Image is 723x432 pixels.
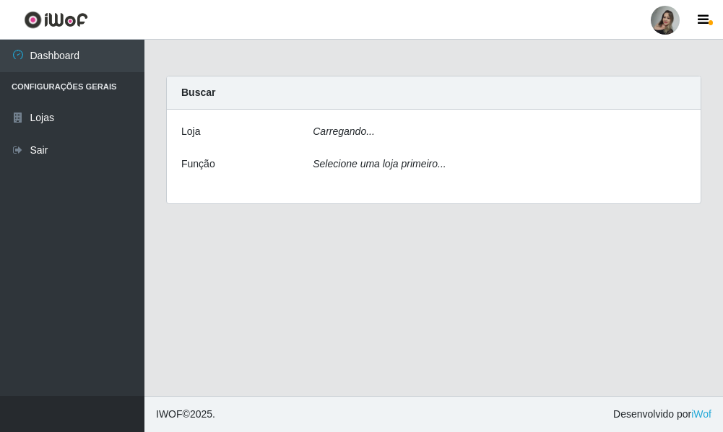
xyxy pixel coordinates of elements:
[181,157,215,172] label: Função
[181,87,215,98] strong: Buscar
[24,11,88,29] img: CoreUI Logo
[691,408,711,420] a: iWof
[156,407,215,422] span: © 2025 .
[313,125,375,137] i: Carregando...
[156,408,183,420] span: IWOF
[181,124,200,139] label: Loja
[613,407,711,422] span: Desenvolvido por
[313,158,446,169] i: Selecione uma loja primeiro...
